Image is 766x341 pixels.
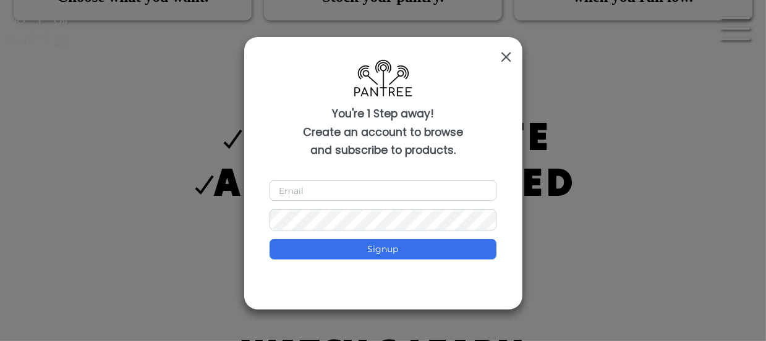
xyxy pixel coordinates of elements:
span: Signup [368,243,399,255]
input: Email [270,180,496,201]
div: × [498,42,515,72]
img: Base Station Coffee Logo [349,59,417,98]
button: Signup [270,239,496,260]
div: You're 1 Step away! Create an account to browse and subscribe to products. [257,106,509,259]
